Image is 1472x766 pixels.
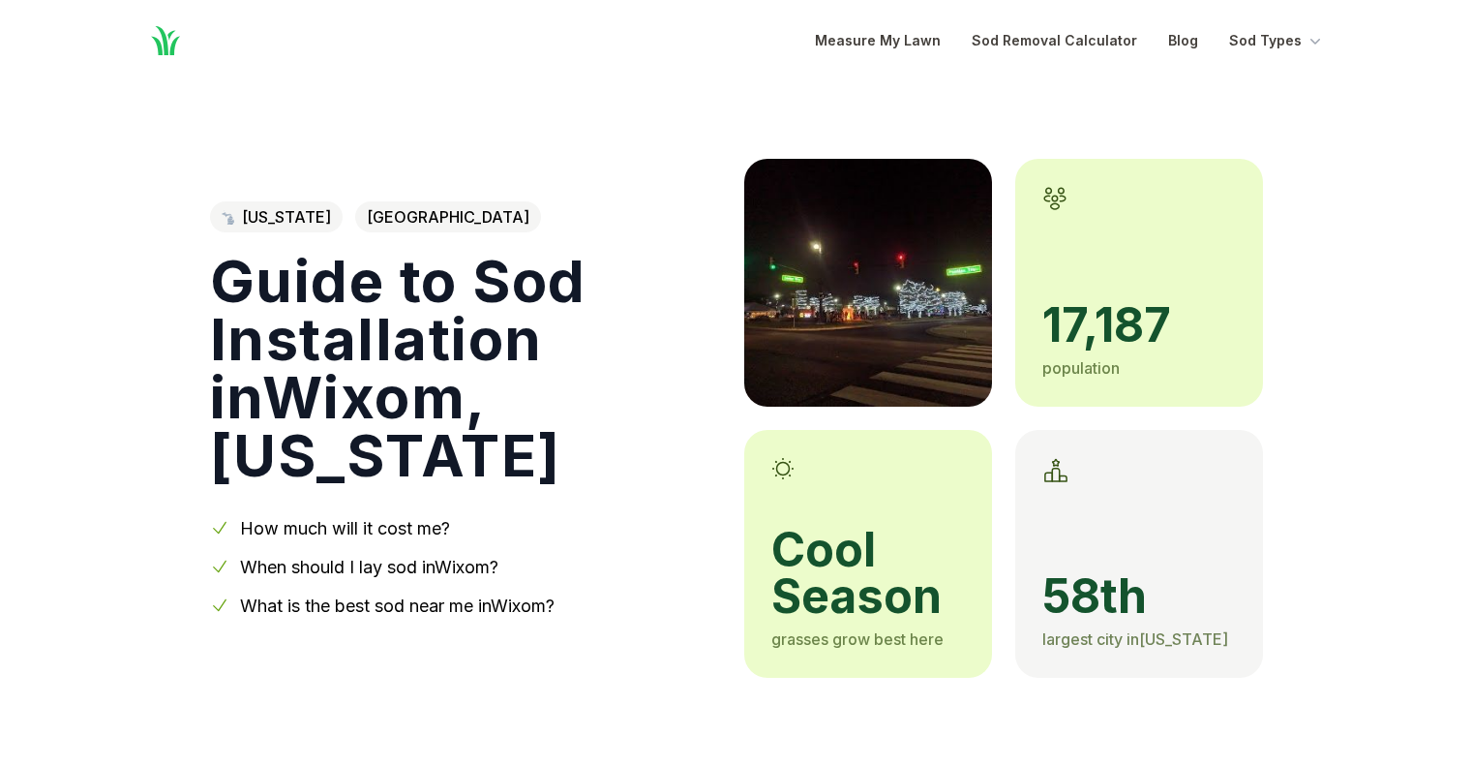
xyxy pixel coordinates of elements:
span: population [1042,358,1120,378]
a: Sod Removal Calculator [972,29,1137,52]
span: 17,187 [1042,302,1236,349]
h1: Guide to Sod Installation in Wixom , [US_STATE] [210,252,713,484]
span: grasses grow best here [771,629,944,649]
span: largest city in [US_STATE] [1042,629,1228,649]
span: cool season [771,527,965,620]
a: When should I lay sod inWixom? [240,557,498,577]
span: [GEOGRAPHIC_DATA] [355,201,541,232]
span: 58th [1042,573,1236,620]
a: What is the best sod near me inWixom? [240,596,555,616]
a: Measure My Lawn [815,29,941,52]
a: [US_STATE] [210,201,343,232]
img: Michigan state outline [222,210,234,225]
a: How much will it cost me? [240,518,450,538]
button: Sod Types [1229,29,1325,52]
img: A picture of Wixom [744,159,992,407]
a: Blog [1168,29,1198,52]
